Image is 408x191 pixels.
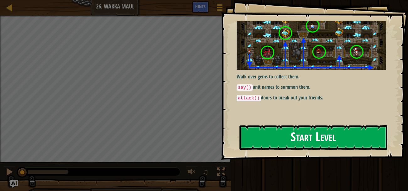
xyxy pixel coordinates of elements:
img: Wakka maul [237,21,386,70]
span: ♫ [202,167,209,177]
button: ♫ [201,166,212,179]
button: Toggle fullscreen [215,166,228,179]
button: Ask AI [10,180,18,188]
span: Hints [195,3,206,9]
code: say() [237,84,253,91]
button: Ctrl + P: Pause [3,166,16,179]
p: doors to break out your friends. [237,94,386,102]
button: Show game menu [212,1,228,16]
button: Start Level [239,125,387,150]
p: Walk over gems to collect them. [237,73,386,80]
code: attack() [237,95,261,101]
button: Adjust volume [185,166,198,179]
p: unit names to summon them. [237,83,386,91]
